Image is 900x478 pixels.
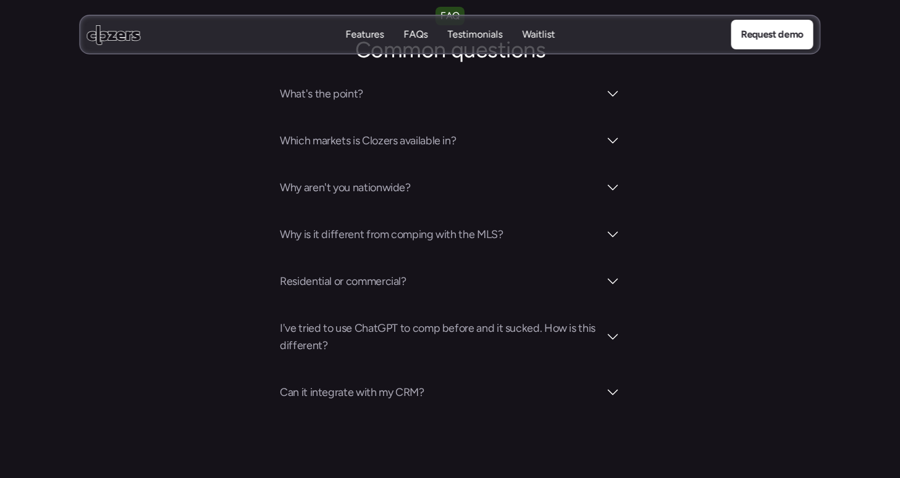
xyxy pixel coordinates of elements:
p: Waitlist [522,41,555,55]
h3: I've tried to use ChatGPT to comp before and it sucked. How is this different? [280,319,599,354]
p: FAQs [403,28,427,41]
h3: Residential or commercial? [280,273,599,290]
p: FAQs [403,41,427,55]
h3: What's the point? [280,85,599,102]
p: Request demo [741,27,803,43]
a: TestimonialsTestimonials [447,28,502,42]
h3: Which markets is Clozers available in? [280,132,599,149]
a: Request demo [731,20,813,49]
p: Features [345,41,384,55]
p: Features [345,28,384,41]
p: Testimonials [447,28,502,41]
a: FeaturesFeatures [345,28,384,42]
h3: Can it integrate with my CRM? [280,384,599,401]
p: Testimonials [447,41,502,55]
p: Waitlist [522,28,555,41]
a: FAQsFAQs [403,28,427,42]
a: WaitlistWaitlist [522,28,555,42]
h3: Why aren't you nationwide? [280,179,599,196]
h3: Why is it different from comping with the MLS? [280,226,599,243]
